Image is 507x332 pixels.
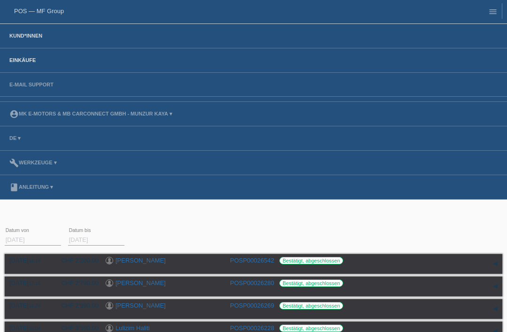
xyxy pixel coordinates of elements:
[9,302,47,309] div: [DATE]
[9,183,19,192] i: book
[279,302,343,309] label: Bestätigt, abgeschlossen
[488,279,502,293] div: auf-/zuklappen
[54,257,99,264] div: CHF 2'200.00
[5,111,177,116] a: account_circleMK E-MOTORS & MB CarConnect GmbH - Munzur Kaya ▾
[488,257,502,271] div: auf-/zuklappen
[230,279,274,286] a: POSP00026280
[9,257,47,264] div: [DATE]
[279,257,343,264] label: Bestätigt, abgeschlossen
[5,57,40,63] a: Einkäufe
[9,158,19,168] i: build
[54,279,99,286] div: CHF 2'790.00
[115,302,166,309] a: [PERSON_NAME]
[488,7,498,16] i: menu
[54,324,99,332] div: CHF 3'590.00
[9,109,19,119] i: account_circle
[54,302,99,309] div: CHF 2'990.00
[279,324,343,332] label: Bestätigt, abgeschlossen
[5,135,25,141] a: DE ▾
[115,324,150,332] a: Lulizim Haliti
[115,257,166,264] a: [PERSON_NAME]
[279,279,343,287] label: Bestätigt, abgeschlossen
[5,82,58,87] a: E-Mail Support
[14,8,64,15] a: POS — MF Group
[5,160,61,165] a: buildWerkzeuge ▾
[29,281,40,286] span: 17:15
[9,279,47,286] div: [DATE]
[115,279,166,286] a: [PERSON_NAME]
[484,8,502,14] a: menu
[230,324,274,332] a: POSP00026228
[230,257,274,264] a: POSP00026542
[29,303,40,309] span: 14:29
[29,326,40,331] span: 16:04
[488,302,502,316] div: auf-/zuklappen
[9,324,47,332] div: [DATE]
[230,302,274,309] a: POSP00026269
[29,258,40,263] span: 14:19
[5,184,58,190] a: bookAnleitung ▾
[5,33,47,39] a: Kund*innen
